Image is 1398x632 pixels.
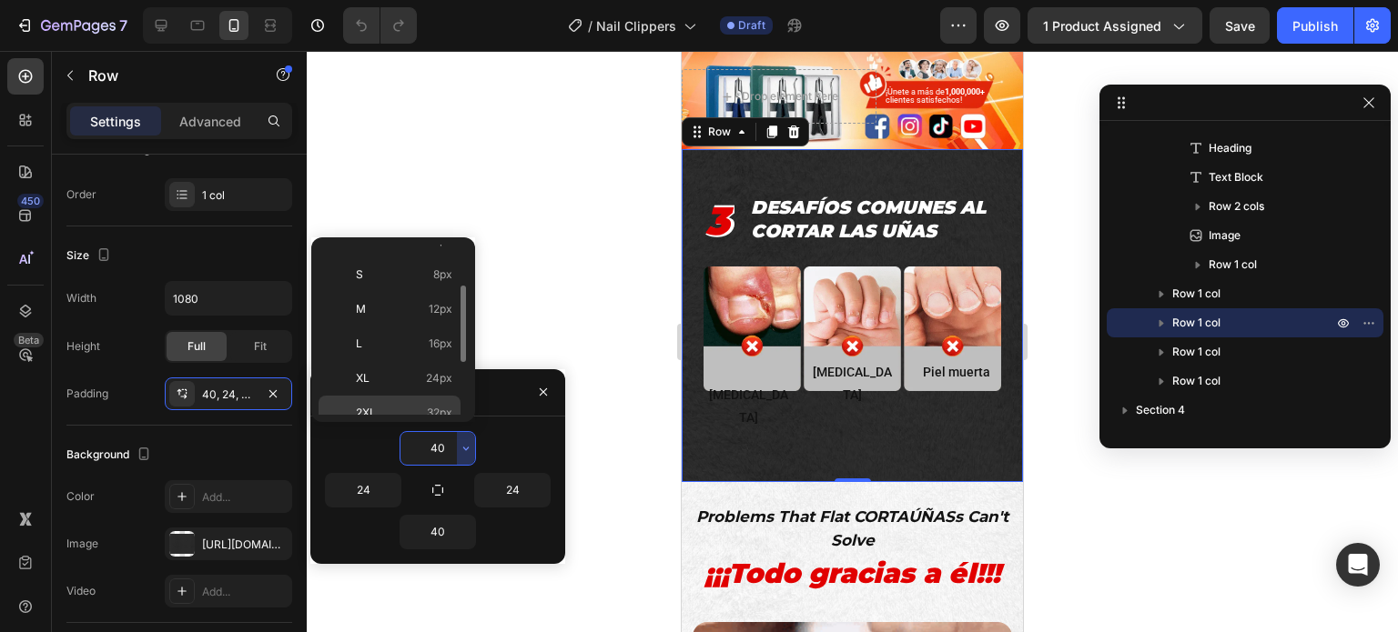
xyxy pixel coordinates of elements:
[1028,7,1202,44] button: 1 product assigned
[427,405,452,421] span: 32px
[433,266,452,283] span: 8px
[202,187,288,204] div: 1 col
[429,301,452,317] span: 12px
[88,65,243,86] p: Row
[66,290,96,306] div: Width
[254,338,267,355] span: Fit
[1209,139,1251,157] span: Heading
[356,405,376,421] span: 2XL
[682,51,1023,632] iframe: Design area
[1209,168,1263,186] span: Text Block
[1209,256,1257,274] span: Row 1 col
[356,301,366,317] span: M
[90,112,141,131] p: Settings
[475,474,550,507] input: Auto
[66,244,115,268] div: Size
[588,16,593,35] span: /
[1136,401,1185,419] span: Section 4
[1336,543,1380,587] div: Open Intercom Messenger
[66,536,98,552] div: Image
[596,16,676,35] span: Nail Clippers
[343,7,417,44] div: Undo/Redo
[17,194,44,208] div: 450
[66,386,108,402] div: Padding
[119,15,127,36] p: 7
[202,584,288,600] div: Add...
[66,443,155,467] div: Background
[14,333,44,347] div: Beta
[356,266,363,283] span: S
[187,338,206,355] span: Full
[66,583,96,599] div: Video
[66,338,100,355] div: Height
[738,17,765,34] span: Draft
[1209,226,1241,245] span: Image
[1172,314,1221,332] span: Row 1 col
[1172,285,1221,303] span: Row 1 col
[66,488,95,505] div: Color
[1209,197,1264,216] span: Row 2 cols
[426,370,452,386] span: 24px
[1225,18,1255,34] span: Save
[1172,343,1221,361] span: Row 1 col
[429,336,452,352] span: 16px
[202,537,288,553] div: [URL][DOMAIN_NAME]
[1172,372,1221,390] span: Row 1 col
[66,186,96,203] div: Order
[1292,16,1338,35] div: Publish
[356,336,362,352] span: L
[1043,16,1161,35] span: 1 product assigned
[7,7,136,44] button: 7
[1277,7,1353,44] button: Publish
[356,370,370,386] span: XL
[400,516,475,548] input: Auto
[202,489,288,506] div: Add...
[166,282,291,315] input: Auto
[326,474,400,507] input: Auto
[400,432,475,465] input: Auto
[179,112,241,131] p: Advanced
[1210,7,1270,44] button: Save
[202,386,255,403] div: 40, 24, 40, 24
